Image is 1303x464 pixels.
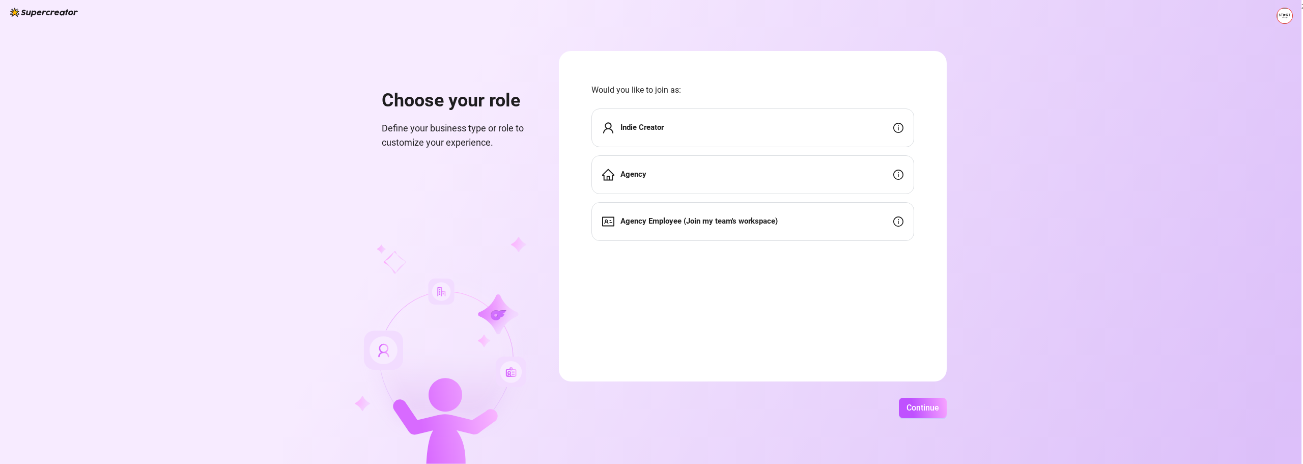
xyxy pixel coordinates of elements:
[602,169,614,181] span: home
[1277,8,1292,23] img: ACg8ocIimuukQZLiW_oVZV0PFlL8JhO0utYOTXUHL9mOweMYfOwEv4Q=s96-c
[620,170,646,179] strong: Agency
[602,215,614,228] span: idcard
[602,122,614,134] span: user
[907,403,939,413] span: Continue
[893,123,903,133] span: info-circle
[893,216,903,227] span: info-circle
[620,216,778,226] strong: Agency Employee (Join my team's workspace)
[10,8,78,17] img: logo
[382,90,534,112] h1: Choose your role
[620,123,664,132] strong: Indie Creator
[382,121,534,150] span: Define your business type or role to customize your experience.
[893,170,903,180] span: info-circle
[899,398,947,418] button: Continue
[591,84,914,96] span: Would you like to join as:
